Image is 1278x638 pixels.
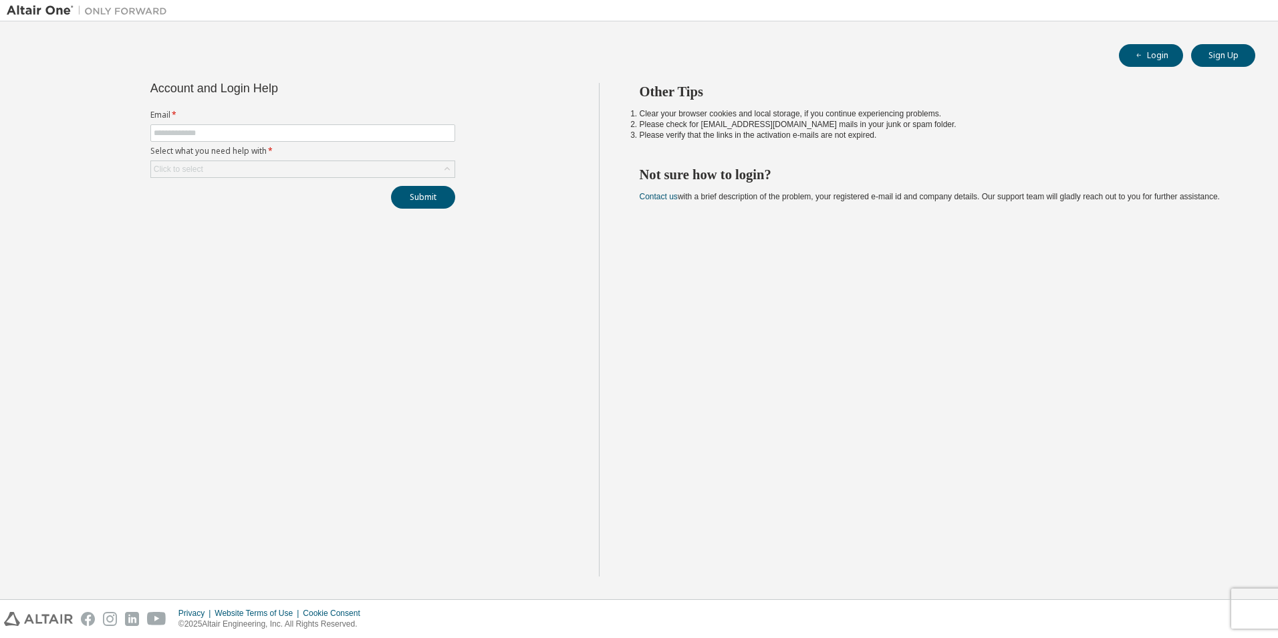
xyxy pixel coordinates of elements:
img: facebook.svg [81,612,95,626]
img: youtube.svg [147,612,166,626]
li: Please verify that the links in the activation e-mails are not expired. [640,130,1232,140]
li: Clear your browser cookies and local storage, if you continue experiencing problems. [640,108,1232,119]
img: instagram.svg [103,612,117,626]
span: with a brief description of the problem, your registered e-mail id and company details. Our suppo... [640,192,1220,201]
h2: Not sure how to login? [640,166,1232,183]
div: Click to select [154,164,203,175]
div: Privacy [178,608,215,619]
img: linkedin.svg [125,612,139,626]
img: altair_logo.svg [4,612,73,626]
div: Website Terms of Use [215,608,303,619]
a: Contact us [640,192,678,201]
div: Cookie Consent [303,608,368,619]
li: Please check for [EMAIL_ADDRESS][DOMAIN_NAME] mails in your junk or spam folder. [640,119,1232,130]
div: Account and Login Help [150,83,394,94]
h2: Other Tips [640,83,1232,100]
p: © 2025 Altair Engineering, Inc. All Rights Reserved. [178,619,368,630]
label: Select what you need help with [150,146,455,156]
button: Submit [391,186,455,209]
label: Email [150,110,455,120]
button: Sign Up [1191,44,1255,67]
button: Login [1119,44,1183,67]
img: Altair One [7,4,174,17]
div: Click to select [151,161,455,177]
